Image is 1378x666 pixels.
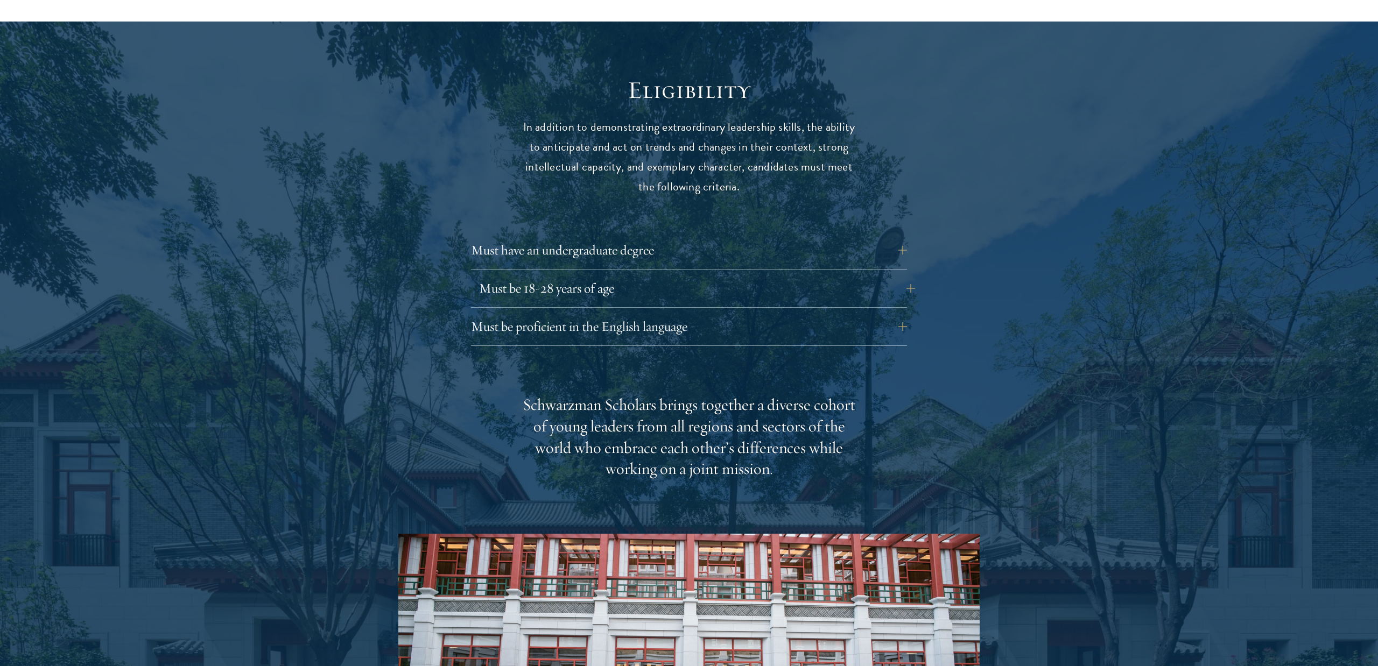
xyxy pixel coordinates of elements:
[522,394,856,480] div: Schwarzman Scholars brings together a diverse cohort of young leaders from all regions and sector...
[471,237,907,263] button: Must have an undergraduate degree
[522,117,856,197] p: In addition to demonstrating extraordinary leadership skills, the ability to anticipate and act o...
[522,75,856,105] h2: Eligibility
[479,275,915,301] button: Must be 18-28 years of age
[471,314,907,339] button: Must be proficient in the English language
